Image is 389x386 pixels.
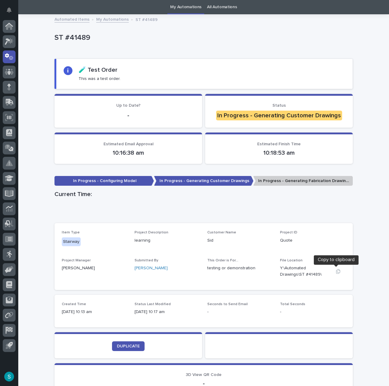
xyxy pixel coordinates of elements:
[154,176,254,186] p: In Progress - Generating Customer Drawings
[280,259,303,262] span: File Location
[62,149,195,157] p: 10:16:38 am
[62,309,127,315] p: [DATE] 10:13 am
[103,142,153,146] span: Estimated Email Approval
[135,265,168,271] a: [PERSON_NAME]
[54,33,350,42] p: ST #41489
[54,200,353,223] iframe: Current Time:
[207,231,236,234] span: Customer Name
[62,302,86,306] span: Created Time
[207,309,273,315] p: -
[62,265,127,271] p: [PERSON_NAME]
[253,176,353,186] p: In Progress - Generating Fabrication Drawings
[117,344,140,348] span: DUPLICATE
[116,103,141,108] span: Up to Date?
[112,341,145,351] a: DUPLICATE
[54,16,89,22] a: Automated Items
[135,259,158,262] span: Submitted By
[186,373,222,377] span: 3D View QR Code
[62,237,81,246] div: Stairway
[54,176,154,186] p: In Progress - Configuring Model
[135,302,171,306] span: Status Last Modified
[62,259,91,262] span: Project Manager
[96,16,129,22] a: My Automations
[8,7,16,17] div: Notifications
[3,4,16,16] button: Notifications
[135,16,158,22] p: ST #41489
[79,76,121,81] p: This was a test order.
[280,231,297,234] span: Project ID
[280,309,345,315] p: -
[257,142,301,146] span: Estimated Finish Time
[280,302,305,306] span: Total Seconds
[54,191,353,198] h1: Current Time:
[207,237,273,244] p: Sid
[272,103,286,108] span: Status
[3,370,16,383] button: users-avatar
[207,265,273,271] p: testing or demonstration
[79,66,117,74] h2: 🧪 Test Order
[62,231,80,234] span: Item Type
[216,111,342,120] div: In Progress - Generating Customer Drawings
[280,237,345,244] p: Quote
[280,265,331,278] : Y:\Automated Drawings\ST #41489\
[212,149,345,157] p: 10:18:53 am
[135,231,168,234] span: Project Description
[135,309,200,315] p: [DATE] 10:17 am
[62,112,195,119] p: -
[207,259,238,262] span: This Order is For...
[135,237,200,244] p: learning
[207,302,248,306] span: Seconds to Send Email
